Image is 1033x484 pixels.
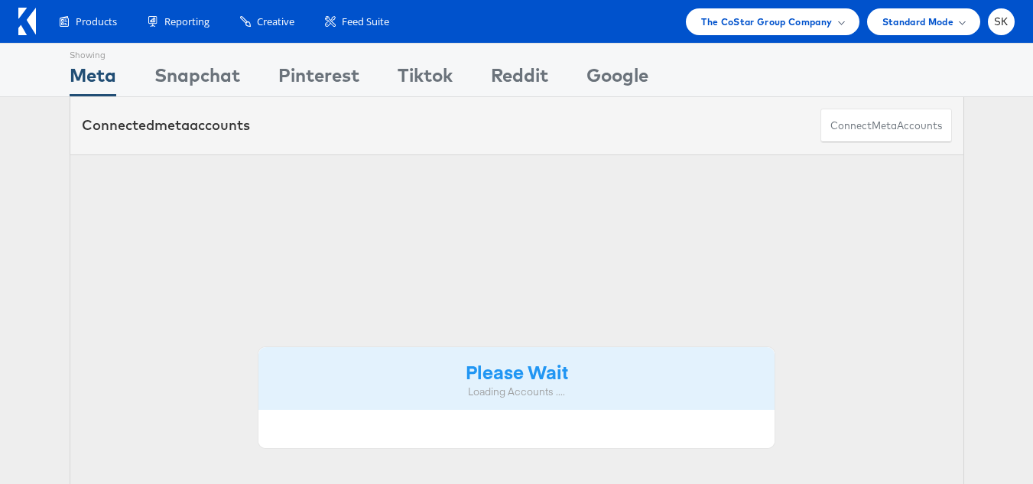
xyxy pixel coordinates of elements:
[76,15,117,29] span: Products
[70,62,116,96] div: Meta
[342,15,389,29] span: Feed Suite
[82,115,250,135] div: Connected accounts
[701,14,832,30] span: The CoStar Group Company
[164,15,210,29] span: Reporting
[466,359,568,384] strong: Please Wait
[270,385,764,399] div: Loading Accounts ....
[278,62,359,96] div: Pinterest
[872,119,897,133] span: meta
[398,62,453,96] div: Tiktok
[154,62,240,96] div: Snapchat
[491,62,548,96] div: Reddit
[586,62,648,96] div: Google
[70,44,116,62] div: Showing
[257,15,294,29] span: Creative
[994,17,1009,27] span: SK
[154,116,190,134] span: meta
[820,109,952,143] button: ConnectmetaAccounts
[882,14,953,30] span: Standard Mode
